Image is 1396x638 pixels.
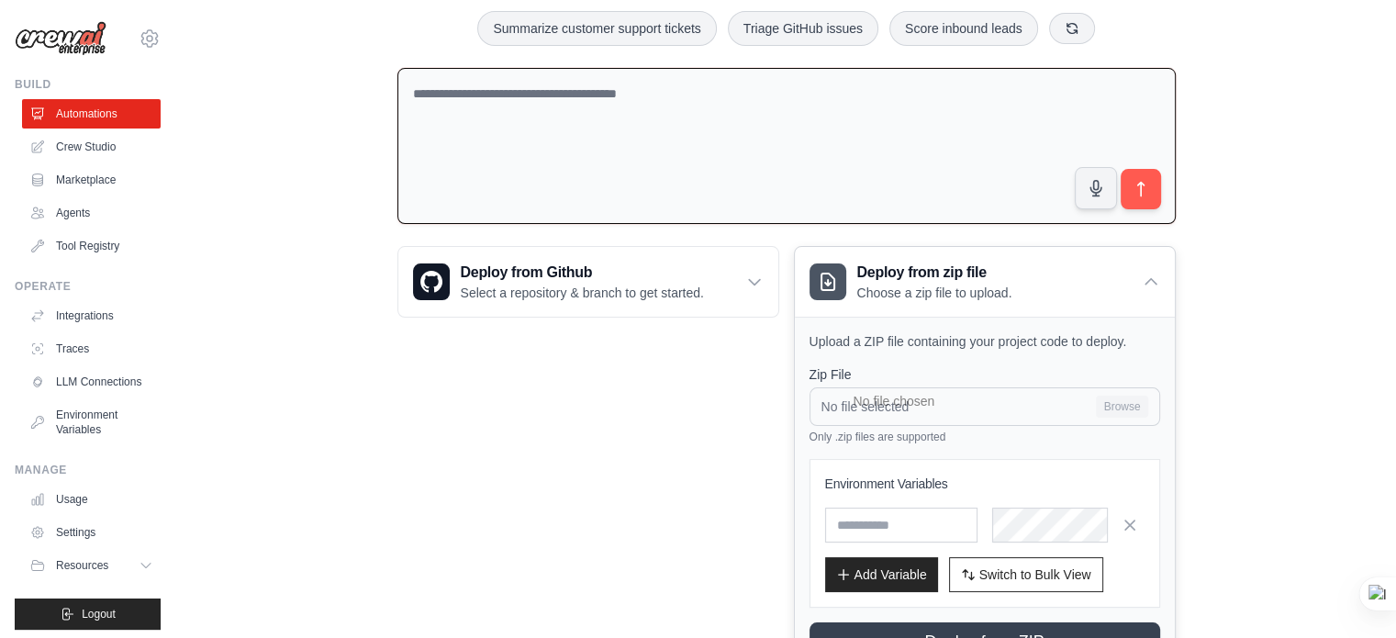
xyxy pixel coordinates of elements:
button: Add Variable [825,557,938,592]
p: Choose a zip file to upload. [857,284,1012,302]
span: Logout [82,607,116,621]
p: Upload a ZIP file containing your project code to deploy. [810,332,1160,351]
button: Logout [15,599,161,630]
a: Marketplace [22,165,161,195]
button: Summarize customer support tickets [477,11,716,46]
a: Environment Variables [22,400,161,444]
span: Resources [56,558,108,573]
div: Manage [15,463,161,477]
button: Switch to Bulk View [949,557,1103,592]
p: Select a repository & branch to get started. [461,284,704,302]
h3: Deploy from zip file [857,262,1012,284]
div: Operate [15,279,161,294]
a: Automations [22,99,161,129]
a: Tool Registry [22,231,161,261]
iframe: Chat Widget [1304,550,1396,638]
a: Settings [22,518,161,547]
h3: Environment Variables [825,475,1145,493]
span: Switch to Bulk View [979,565,1091,584]
button: Triage GitHub issues [728,11,878,46]
p: Only .zip files are supported [810,430,1160,444]
a: LLM Connections [22,367,161,397]
button: Score inbound leads [889,11,1038,46]
div: Build [15,77,161,92]
img: Logo [15,21,106,56]
a: Usage [22,485,161,514]
a: Crew Studio [22,132,161,162]
input: No file selected Browse [810,387,1160,426]
a: Agents [22,198,161,228]
a: Integrations [22,301,161,330]
label: Zip File [810,365,1160,384]
h3: Deploy from Github [461,262,704,284]
button: Resources [22,551,161,580]
a: Traces [22,334,161,364]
